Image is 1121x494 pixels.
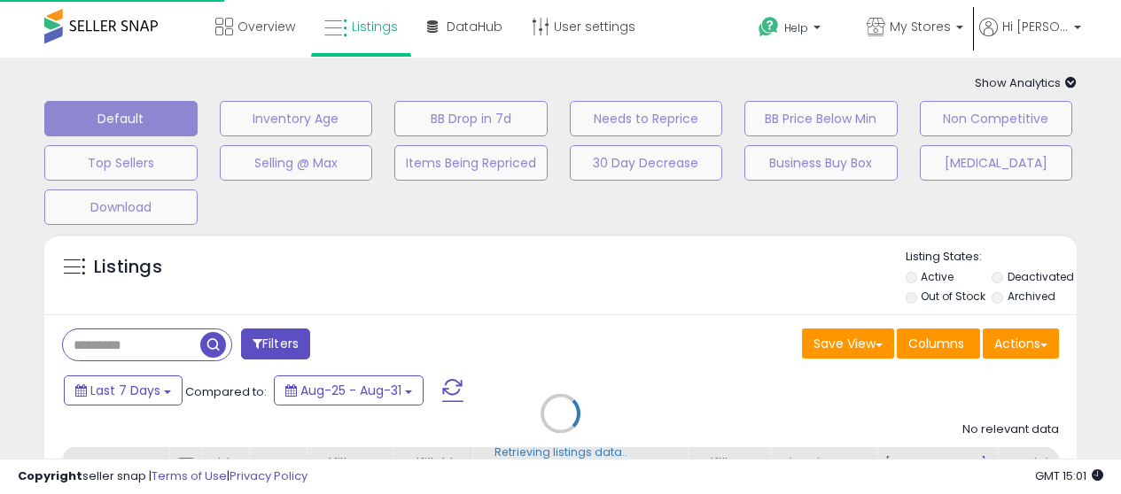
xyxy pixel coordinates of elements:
[18,468,307,485] div: seller snap | |
[570,101,723,136] button: Needs to Reprice
[744,145,898,181] button: Business Buy Box
[744,101,898,136] button: BB Price Below Min
[979,18,1081,58] a: Hi [PERSON_NAME]
[494,444,627,460] div: Retrieving listings data..
[1002,18,1069,35] span: Hi [PERSON_NAME]
[220,101,373,136] button: Inventory Age
[758,16,780,38] i: Get Help
[784,20,808,35] span: Help
[18,467,82,484] strong: Copyright
[44,145,198,181] button: Top Sellers
[920,101,1073,136] button: Non Competitive
[975,74,1077,91] span: Show Analytics
[44,101,198,136] button: Default
[744,3,851,58] a: Help
[394,145,548,181] button: Items Being Repriced
[890,18,951,35] span: My Stores
[352,18,398,35] span: Listings
[44,189,198,225] button: Download
[570,145,723,181] button: 30 Day Decrease
[920,145,1073,181] button: [MEDICAL_DATA]
[447,18,502,35] span: DataHub
[220,145,373,181] button: Selling @ Max
[237,18,295,35] span: Overview
[394,101,548,136] button: BB Drop in 7d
